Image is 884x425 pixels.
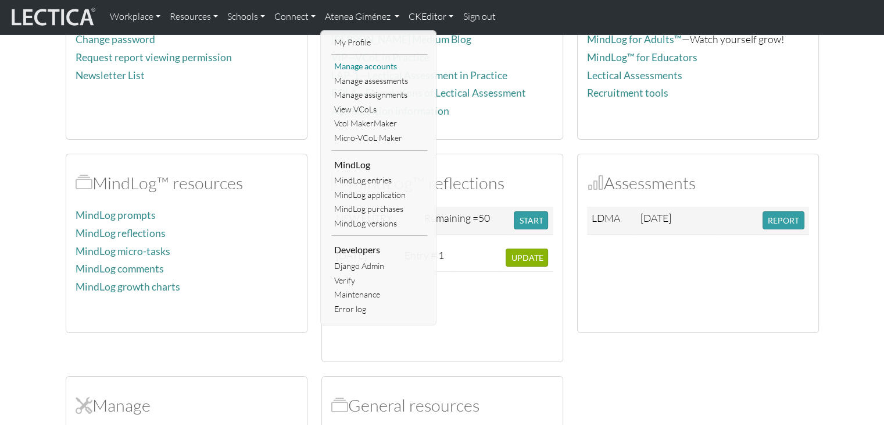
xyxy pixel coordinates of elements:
a: Change password [76,33,155,45]
a: Maintenance [331,288,427,302]
span: Resources [331,395,348,416]
h2: MindLog™ reflections [331,173,553,193]
a: MindLog reflections [76,227,166,239]
a: Vcol MakerMaker [331,116,427,131]
span: [DATE] [640,211,671,224]
span: 50 [478,211,490,224]
a: Newsletter List [76,69,145,82]
h2: Manage [76,395,298,416]
a: CKEditor [404,5,458,29]
a: Verify [331,274,427,288]
a: Sign out [458,5,500,29]
a: Resources [165,5,223,29]
a: Atenea Giménez [320,5,404,29]
a: MindLog™ for Educators [587,51,697,63]
a: My Profile [331,36,427,50]
a: MindLog purchases [331,202,427,217]
a: Micro-VCoL Maker [331,131,427,146]
a: MindLog versions [331,217,427,231]
a: View VCoLs [331,102,427,117]
a: MindLog prompts [76,209,156,221]
a: Manage accounts [331,59,427,74]
a: MindLog entries [331,173,427,188]
ul: Atenea Giménez [331,36,427,317]
a: Workplace [105,5,165,29]
a: Lectical Assessments [587,69,682,82]
h2: MindLog™ resources [76,173,298,193]
a: Manage assessments [331,74,427,88]
p: —Watch yourself grow! [587,31,809,48]
a: MindLog for Adults™ [587,33,682,45]
button: REPORT [763,211,804,229]
li: Developers [331,240,427,259]
a: Schools [223,5,270,29]
a: Request report viewing permission [76,51,232,63]
a: Manage assignments [331,88,427,102]
button: START [514,211,548,229]
td: LDMA [587,207,636,235]
li: MindLog [331,155,427,174]
h2: Assessments [587,173,809,193]
h2: General resources [331,395,553,416]
button: UPDATE [506,249,548,267]
td: Remaining = [420,207,509,235]
a: MindLog micro-tasks [76,245,170,257]
span: MindLog™ resources [76,172,92,193]
span: Assessments [587,172,604,193]
img: lecticalive [9,6,96,28]
a: MindLog growth charts [76,281,180,293]
span: Manage [76,395,92,416]
a: Connect [270,5,320,29]
a: MindLog comments [76,263,164,275]
span: UPDATE [511,253,543,263]
a: Django Admin [331,259,427,274]
a: Recruitment tools [587,87,668,99]
a: Error log [331,302,427,317]
a: MindLog application [331,188,427,203]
